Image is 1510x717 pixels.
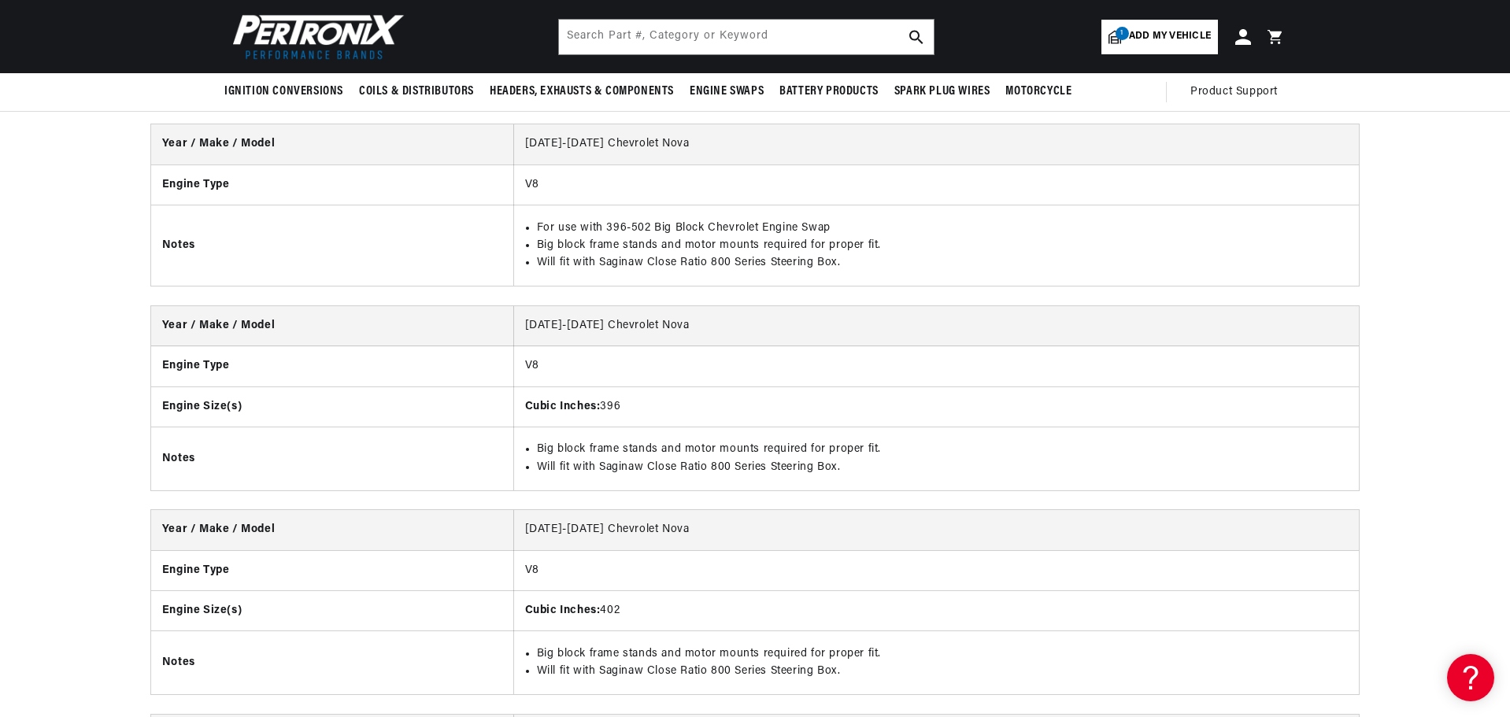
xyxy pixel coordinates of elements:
[1190,73,1286,111] summary: Product Support
[1101,20,1218,54] a: 1Add my vehicle
[151,124,513,164] th: Year / Make / Model
[537,254,1349,272] li: Will fit with Saginaw Close Ratio 800 Series Steering Box.
[513,591,1359,631] td: 402
[151,510,513,550] th: Year / Make / Model
[559,20,934,54] input: Search Part #, Category or Keyword
[513,164,1359,205] td: V8
[525,401,601,412] strong: Cubic Inches:
[537,441,1349,458] li: Big block frame stands and motor mounts required for proper fit.
[537,220,1349,237] li: For use with 396-502 Big Block Chevrolet Engine Swap
[359,83,474,100] span: Coils & Distributors
[513,124,1359,164] td: [DATE]-[DATE] Chevrolet Nova
[513,510,1359,550] td: [DATE]-[DATE] Chevrolet Nova
[151,164,513,205] th: Engine Type
[886,73,998,110] summary: Spark Plug Wires
[537,459,1349,476] li: Will fit with Saginaw Close Ratio 800 Series Steering Box.
[151,386,513,427] th: Engine Size(s)
[224,73,351,110] summary: Ignition Conversions
[537,645,1349,663] li: Big block frame stands and motor mounts required for proper fit.
[482,73,682,110] summary: Headers, Exhausts & Components
[1129,29,1211,44] span: Add my vehicle
[151,346,513,386] th: Engine Type
[1190,83,1278,101] span: Product Support
[1116,27,1129,40] span: 1
[351,73,482,110] summary: Coils & Distributors
[151,631,513,694] th: Notes
[997,73,1079,110] summary: Motorcycle
[224,83,343,100] span: Ignition Conversions
[1005,83,1071,100] span: Motorcycle
[151,205,513,286] th: Notes
[894,83,990,100] span: Spark Plug Wires
[772,73,886,110] summary: Battery Products
[513,550,1359,590] td: V8
[513,346,1359,386] td: V8
[525,604,601,616] strong: Cubic Inches:
[690,83,764,100] span: Engine Swaps
[151,591,513,631] th: Engine Size(s)
[151,306,513,346] th: Year / Make / Model
[899,20,934,54] button: search button
[490,83,674,100] span: Headers, Exhausts & Components
[513,306,1359,346] td: [DATE]-[DATE] Chevrolet Nova
[151,550,513,590] th: Engine Type
[779,83,879,100] span: Battery Products
[537,663,1349,680] li: Will fit with Saginaw Close Ratio 800 Series Steering Box.
[151,427,513,490] th: Notes
[224,9,405,64] img: Pertronix
[682,73,772,110] summary: Engine Swaps
[513,386,1359,427] td: 396
[537,237,1349,254] li: Big block frame stands and motor mounts required for proper fit.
